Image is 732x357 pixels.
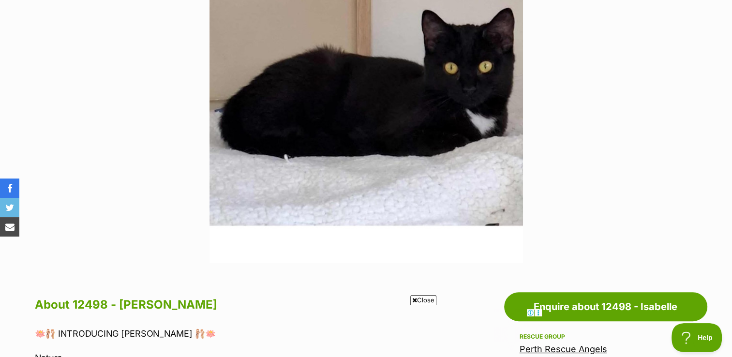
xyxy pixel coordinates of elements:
iframe: Help Scout Beacon - Open [672,323,722,352]
p: 🪷🩰 INTRODUCING [PERSON_NAME] 🩰🪷 [35,327,434,340]
a: Perth Rescue Angels [520,344,607,354]
iframe: Advertisement [190,309,542,352]
h2: About 12498 - [PERSON_NAME] [35,294,434,315]
div: Rescue group [520,333,692,341]
a: Enquire about 12498 - Isabelle [504,292,707,321]
span: Close [410,295,436,305]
